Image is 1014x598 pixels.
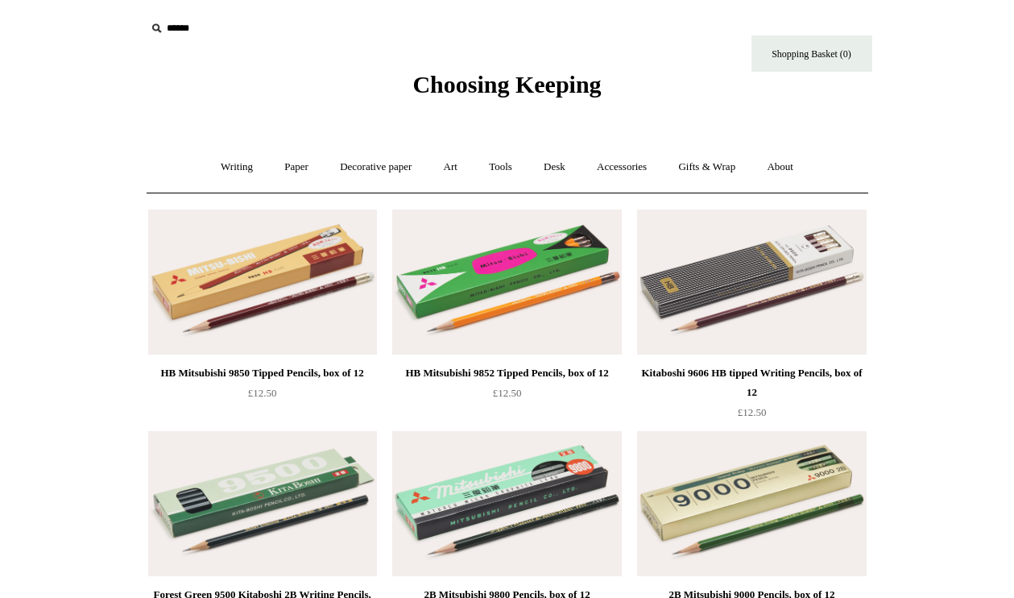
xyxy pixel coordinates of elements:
[637,431,866,576] img: 2B Mitsubishi 9000 Pencils, box of 12
[148,431,377,576] img: Forest Green 9500 Kitaboshi 2B Writing Pencils, box of 12
[325,146,426,189] a: Decorative paper
[206,146,267,189] a: Writing
[493,387,522,399] span: £12.50
[270,146,323,189] a: Paper
[637,363,866,430] a: Kitaboshi 9606 HB tipped Writing Pencils, box of 12 £12.50
[529,146,580,189] a: Desk
[148,431,377,576] a: Forest Green 9500 Kitaboshi 2B Writing Pencils, box of 12 Forest Green 9500 Kitaboshi 2B Writing ...
[396,363,617,383] div: HB Mitsubishi 9852 Tipped Pencils, box of 12
[751,35,872,72] a: Shopping Basket (0)
[637,210,866,355] img: Kitaboshi 9606 HB tipped Writing Pencils, box of 12
[148,363,377,430] a: HB Mitsubishi 9850 Tipped Pencils, box of 12 £12.50
[248,387,277,399] span: £12.50
[474,146,527,189] a: Tools
[641,363,862,402] div: Kitaboshi 9606 HB tipped Writing Pencils, box of 12
[637,210,866,355] a: Kitaboshi 9606 HB tipped Writing Pencils, box of 12 Kitaboshi 9606 HB tipped Writing Pencils, box...
[392,431,621,576] img: 2B Mitsubishi 9800 Pencils, box of 12
[148,210,377,355] img: HB Mitsubishi 9850 Tipped Pencils, box of 12
[392,210,621,355] a: HB Mitsubishi 9852 Tipped Pencils, box of 12 HB Mitsubishi 9852 Tipped Pencils, box of 12
[412,84,601,95] a: Choosing Keeping
[392,363,621,430] a: HB Mitsubishi 9852 Tipped Pencils, box of 12 £12.50
[392,210,621,355] img: HB Mitsubishi 9852 Tipped Pencils, box of 12
[664,146,750,189] a: Gifts & Wrap
[148,210,377,355] a: HB Mitsubishi 9850 Tipped Pencils, box of 12 HB Mitsubishi 9850 Tipped Pencils, box of 12
[738,406,767,418] span: £12.50
[152,363,373,383] div: HB Mitsubishi 9850 Tipped Pencils, box of 12
[392,431,621,576] a: 2B Mitsubishi 9800 Pencils, box of 12 2B Mitsubishi 9800 Pencils, box of 12
[429,146,472,189] a: Art
[637,431,866,576] a: 2B Mitsubishi 9000 Pencils, box of 12 2B Mitsubishi 9000 Pencils, box of 12
[582,146,661,189] a: Accessories
[752,146,808,189] a: About
[412,71,601,98] span: Choosing Keeping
